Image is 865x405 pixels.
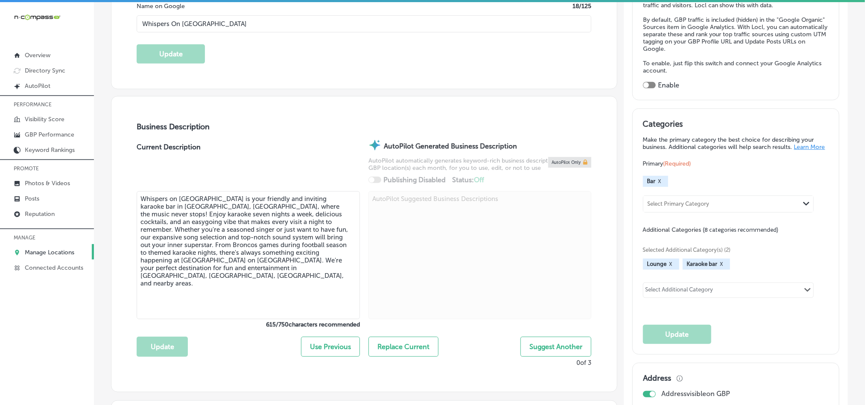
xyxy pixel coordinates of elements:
p: GBP Performance [25,131,74,138]
strong: AutoPilot Generated Business Description [384,142,517,150]
p: Directory Sync [25,67,65,74]
h3: Address [643,373,671,383]
button: X [656,178,664,185]
input: Enter Location Name [137,15,591,32]
span: (8 categories recommended) [703,226,779,234]
span: Bar [647,178,656,184]
p: Make the primary category the best choice for describing your business. Additional categories wil... [643,136,829,151]
p: Posts [25,195,39,202]
p: Overview [25,52,50,59]
button: Use Previous [301,337,360,357]
button: Suggest Another [520,337,591,357]
p: To enable, just flip this switch and connect your Google Analytics account. [643,60,829,74]
label: 18 /125 [573,3,591,10]
label: Enable [658,81,679,89]
button: Update [137,44,205,64]
img: 660ab0bf-5cc7-4cb8-ba1c-48b5ae0f18e60NCTV_CLogo_TV_Black_-500x88.png [14,13,61,21]
p: Manage Locations [25,249,74,256]
span: Karaoke bar [687,261,718,267]
p: Address visible on GBP [661,390,730,398]
span: Primary [643,160,691,167]
div: Select Additional Category [646,286,713,296]
textarea: Whispers on [GEOGRAPHIC_DATA] is your friendly and inviting karaoke bar in [GEOGRAPHIC_DATA], [GE... [137,191,360,319]
a: Learn More [794,143,825,151]
p: By default, GBP traffic is included (hidden) in the "Google Organic" Sources item in Google Analy... [643,16,829,52]
button: Update [643,325,711,344]
button: X [667,261,675,268]
p: Connected Accounts [25,264,83,271]
div: Select Primary Category [648,201,710,207]
span: Additional Categories [643,226,779,233]
label: Name on Google [137,3,185,10]
p: 0 of 3 [576,359,591,367]
span: Lounge [647,261,667,267]
p: Reputation [25,210,55,218]
label: 615 / 750 characters recommended [137,321,360,328]
h3: Categories [643,119,829,132]
p: AutoPilot [25,82,50,90]
h3: Business Description [137,122,591,131]
span: Selected Additional Category(s) (2) [643,247,822,253]
p: Visibility Score [25,116,64,123]
button: X [718,261,726,268]
label: Current Description [137,143,201,191]
button: Update [137,337,188,357]
span: (Required) [663,160,691,167]
img: autopilot-icon [368,139,381,152]
p: Photos & Videos [25,180,70,187]
p: Keyword Rankings [25,146,75,154]
button: Replace Current [368,337,438,357]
